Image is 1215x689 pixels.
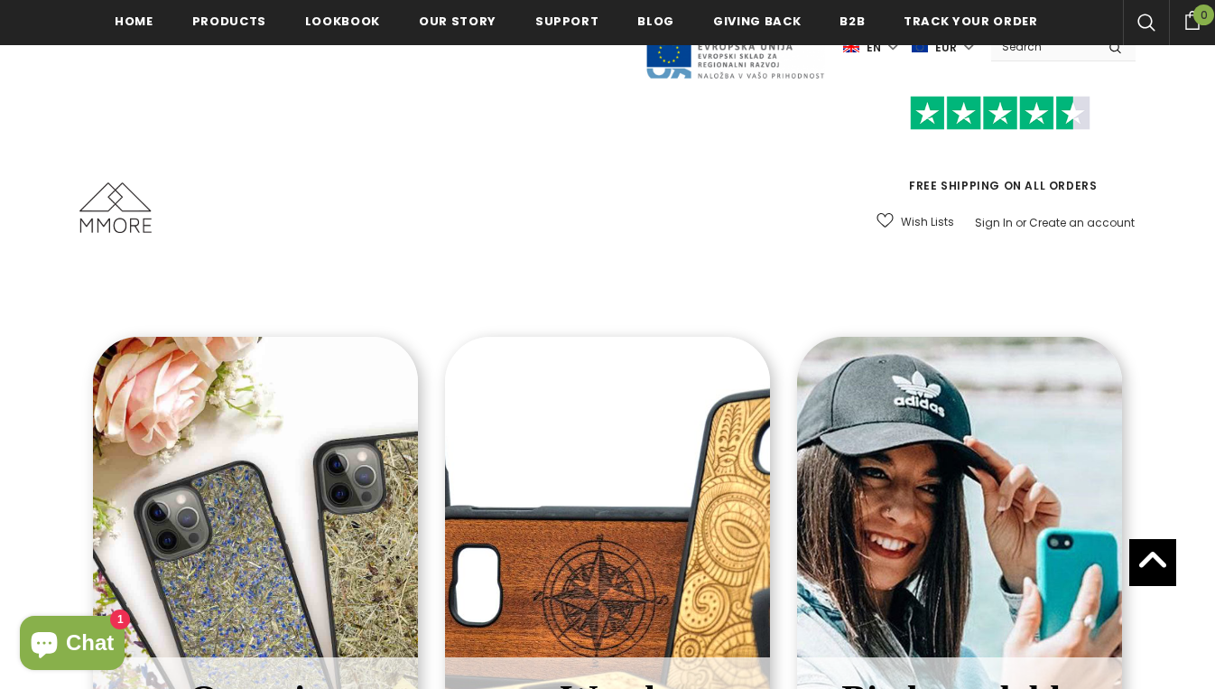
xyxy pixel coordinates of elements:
span: Lookbook [305,13,380,30]
a: Sign In [975,215,1013,230]
img: Javni Razpis [645,14,825,80]
span: B2B [839,13,865,30]
inbox-online-store-chat: Shopify online store chat [14,616,130,675]
span: Products [192,13,266,30]
a: 0 [1169,8,1215,30]
a: Wish Lists [876,206,954,237]
span: Home [115,13,153,30]
a: Javni Razpis [645,39,825,54]
span: EUR [935,39,957,57]
input: Search Site [991,33,1095,60]
span: 0 [1193,5,1214,25]
span: Wish Lists [901,213,954,231]
img: MMORE Cases [79,182,152,233]
span: support [535,13,599,30]
iframe: Customer reviews powered by Trustpilot [865,130,1136,177]
img: i-lang-1.png [843,40,859,55]
a: Create an account [1029,215,1135,230]
span: Our Story [419,13,496,30]
span: FREE SHIPPING ON ALL ORDERS [865,104,1136,193]
img: Trust Pilot Stars [910,96,1090,131]
span: Track your order [904,13,1037,30]
span: Giving back [713,13,801,30]
span: or [1016,215,1026,230]
span: en [867,39,881,57]
span: Blog [637,13,674,30]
